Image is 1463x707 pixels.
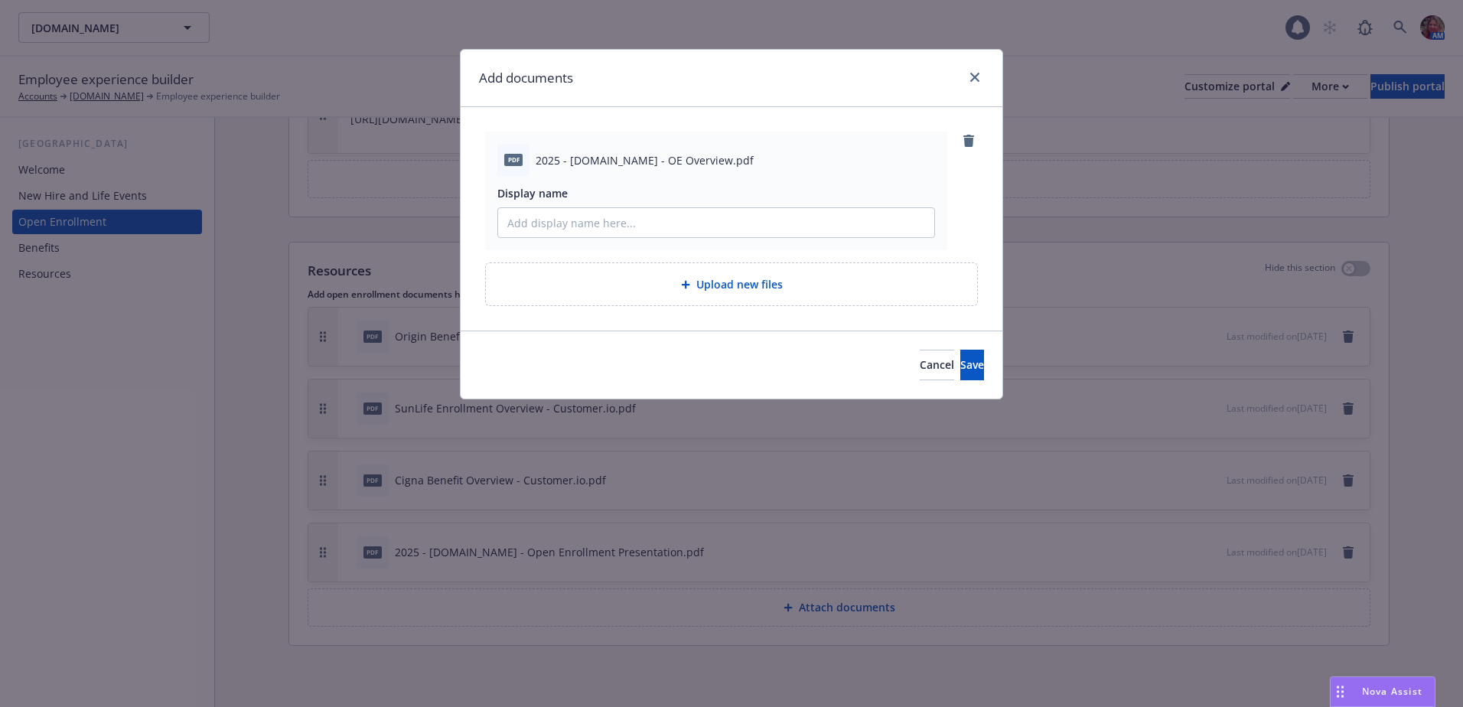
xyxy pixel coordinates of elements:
[504,154,523,165] span: pdf
[485,262,978,306] div: Upload new files
[1331,677,1350,706] div: Drag to move
[1362,685,1422,698] span: Nova Assist
[498,208,934,237] input: Add display name here...
[966,68,984,86] a: close
[1330,676,1435,707] button: Nova Assist
[960,357,984,372] span: Save
[479,68,573,88] h1: Add documents
[960,132,978,150] a: remove
[497,186,568,200] span: Display name
[920,357,954,372] span: Cancel
[536,152,754,168] span: 2025 - [DOMAIN_NAME] - OE Overview.pdf
[920,350,954,380] button: Cancel
[960,350,984,380] button: Save
[696,276,783,292] span: Upload new files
